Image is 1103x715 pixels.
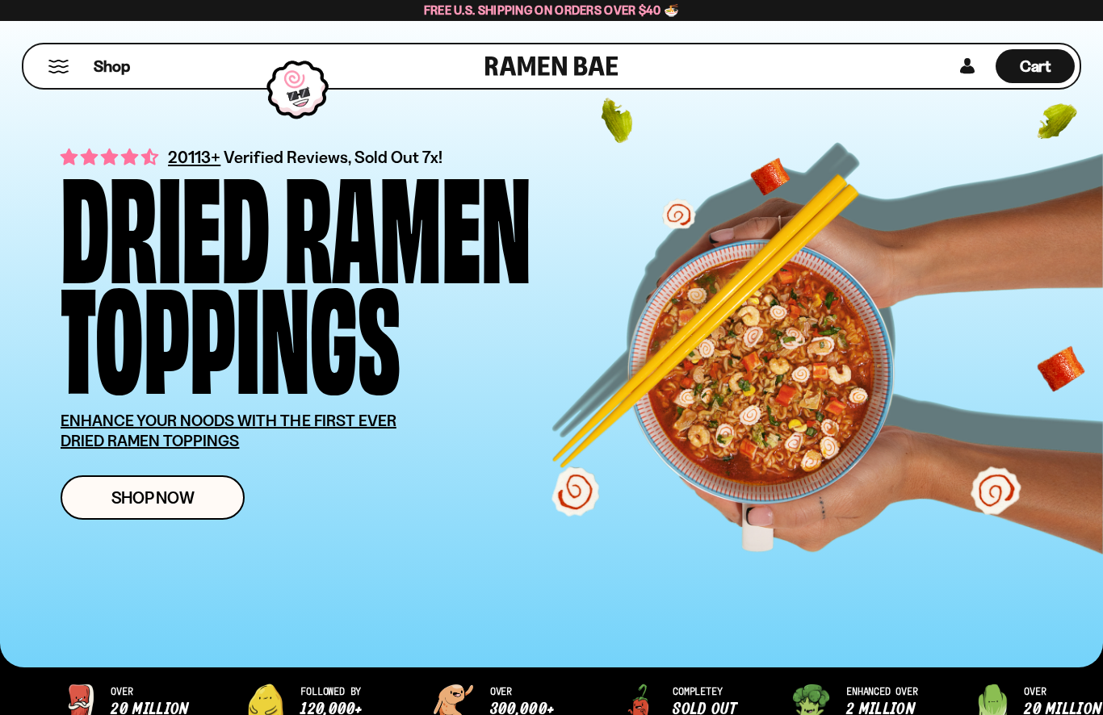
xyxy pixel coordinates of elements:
[94,56,130,77] span: Shop
[284,165,531,276] div: Ramen
[61,165,270,276] div: Dried
[61,276,401,387] div: Toppings
[48,60,69,73] button: Mobile Menu Trigger
[1020,56,1051,76] span: Cart
[996,44,1075,88] a: Cart
[61,475,245,520] a: Shop Now
[61,411,396,450] u: ENHANCE YOUR NOODS WITH THE FIRST EVER DRIED RAMEN TOPPINGS
[111,489,195,506] span: Shop Now
[424,2,680,18] span: Free U.S. Shipping on Orders over $40 🍜
[94,49,130,83] a: Shop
